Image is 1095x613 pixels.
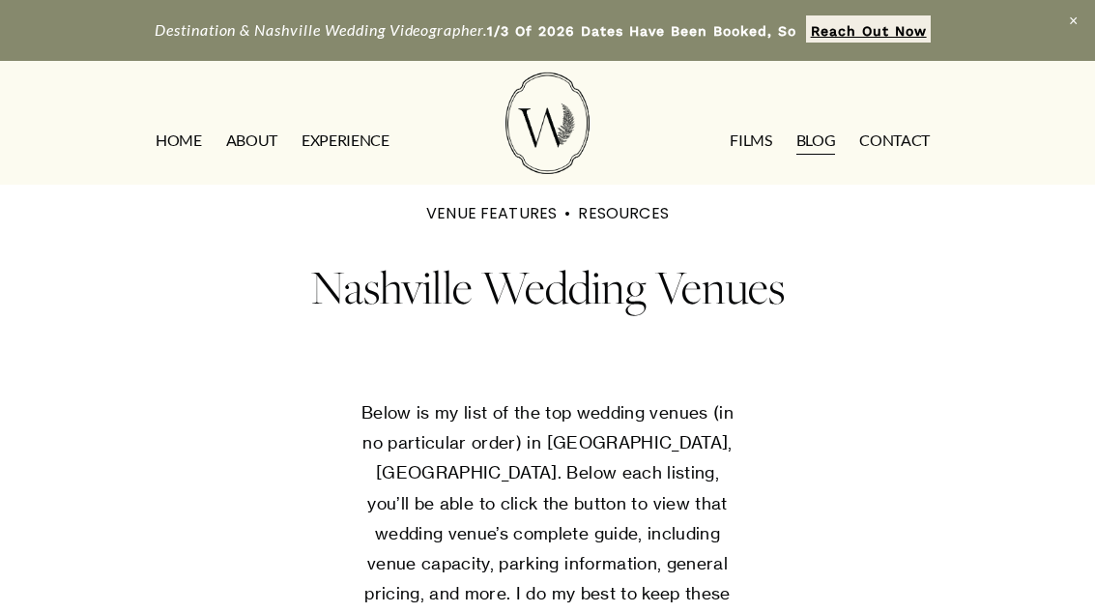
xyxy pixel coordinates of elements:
[302,126,389,157] a: EXPERIENCE
[796,126,836,157] a: Blog
[730,126,771,157] a: FILMS
[426,202,557,224] a: VENUE FEATURES
[806,15,931,43] a: Reach Out Now
[156,126,202,157] a: HOME
[859,126,930,157] a: CONTACT
[154,252,942,322] h1: Nashville Wedding Venues
[505,73,589,174] img: Wild Fern Weddings
[578,202,668,224] a: RESOURCES
[811,23,927,39] strong: Reach Out Now
[226,126,277,157] a: ABOUT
